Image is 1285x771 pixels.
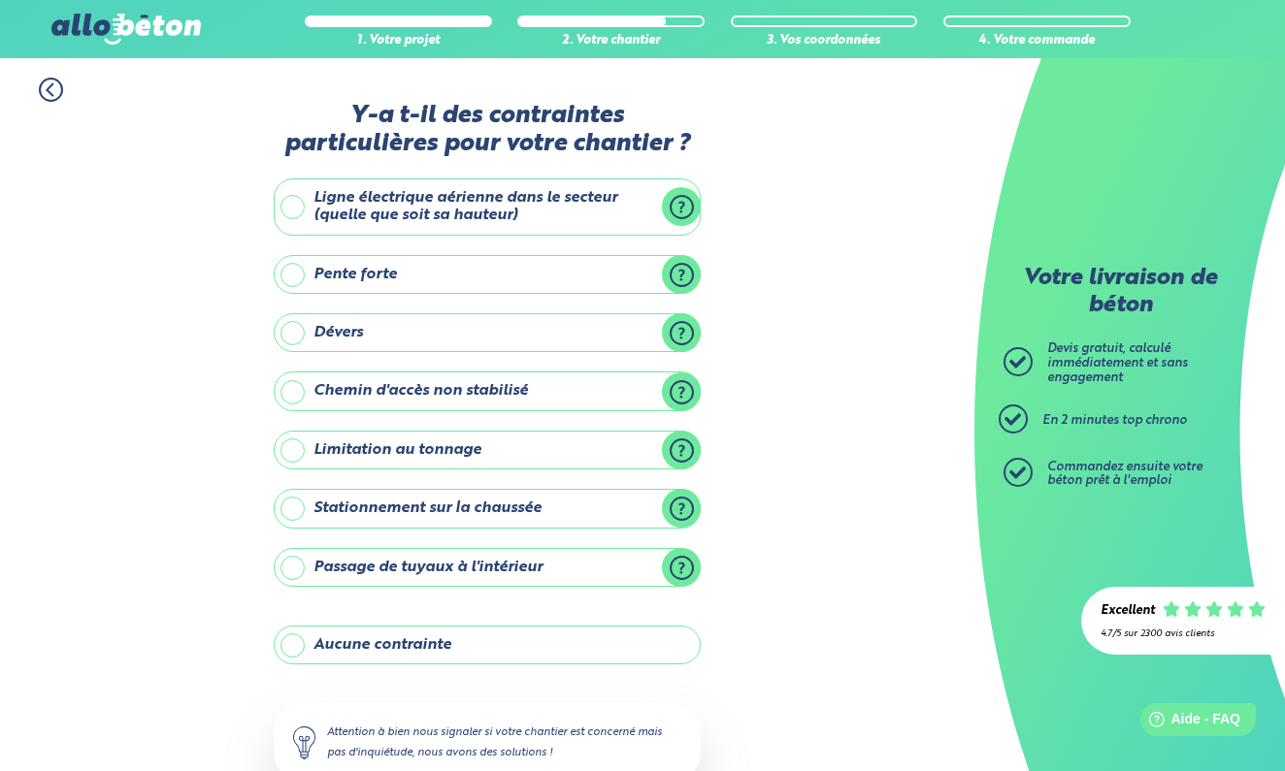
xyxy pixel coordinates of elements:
[517,34,705,48] div: 2. Votre chantier
[274,102,701,159] label: Y-a t-il des contraintes particulières pour votre chantier ?
[274,431,701,469] label: Limitation au tonnage
[274,313,701,352] label: Dévers
[943,34,1131,48] div: 4. Votre commande
[274,489,701,528] label: Stationnement sur la chaussée
[274,548,701,587] label: Passage de tuyaux à l'intérieur
[731,34,918,48] div: 3. Vos coordonnées
[51,14,201,45] img: allobéton
[274,255,701,294] label: Pente forte
[305,34,492,48] div: 1. Votre projet
[274,626,701,664] label: Aucune contrainte
[274,178,701,236] label: Ligne électrique aérienne dans le secteur (quelle que soit sa hauteur)
[274,371,701,410] label: Chemin d'accès non stabilisé
[1112,695,1264,750] iframe: Help widget launcher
